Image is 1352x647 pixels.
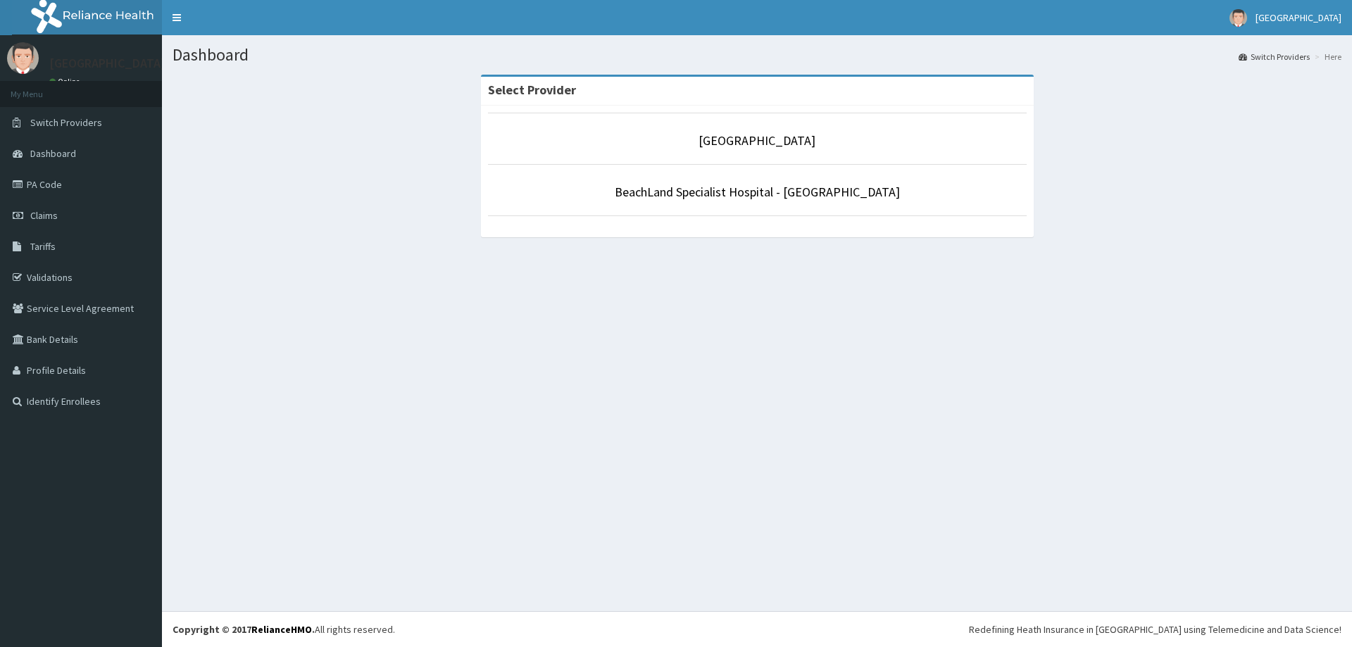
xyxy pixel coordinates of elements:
[173,46,1341,64] h1: Dashboard
[1256,11,1341,24] span: [GEOGRAPHIC_DATA]
[488,82,576,98] strong: Select Provider
[1311,51,1341,63] li: Here
[1229,9,1247,27] img: User Image
[30,240,56,253] span: Tariffs
[699,132,815,149] a: [GEOGRAPHIC_DATA]
[969,622,1341,636] div: Redefining Heath Insurance in [GEOGRAPHIC_DATA] using Telemedicine and Data Science!
[251,623,312,636] a: RelianceHMO
[30,147,76,160] span: Dashboard
[615,184,900,200] a: BeachLand Specialist Hospital - [GEOGRAPHIC_DATA]
[1239,51,1310,63] a: Switch Providers
[173,623,315,636] strong: Copyright © 2017 .
[162,611,1352,647] footer: All rights reserved.
[30,116,102,129] span: Switch Providers
[30,209,58,222] span: Claims
[7,42,39,74] img: User Image
[49,77,83,87] a: Online
[49,57,165,70] p: [GEOGRAPHIC_DATA]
